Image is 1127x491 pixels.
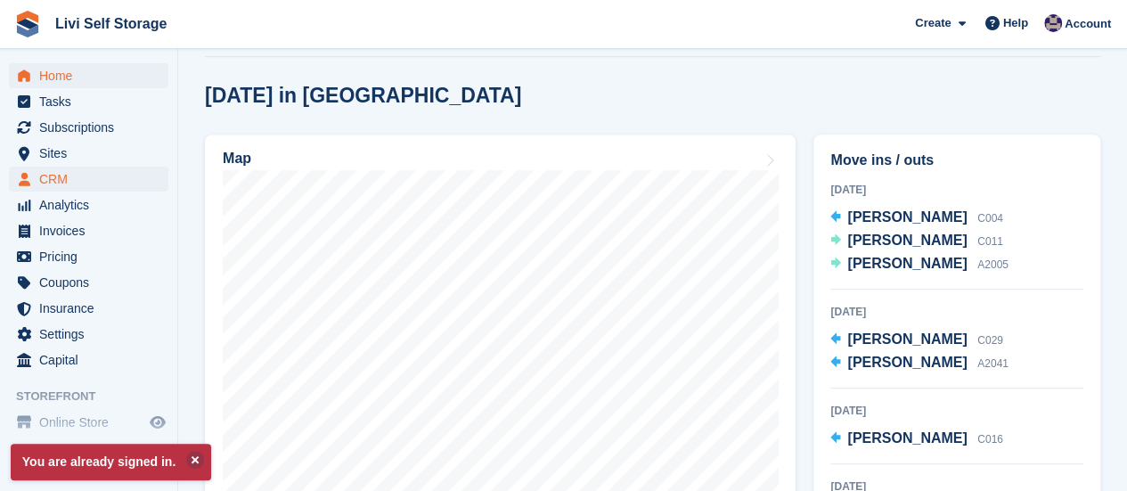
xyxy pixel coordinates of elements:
span: [PERSON_NAME] [847,209,967,225]
span: [PERSON_NAME] [847,331,967,347]
span: C016 [977,433,1003,446]
span: Settings [39,322,146,347]
h2: [DATE] in [GEOGRAPHIC_DATA] [205,84,521,108]
span: Create [915,14,951,32]
a: menu [9,270,168,295]
span: Coupons [39,270,146,295]
a: Livi Self Storage [48,9,174,38]
span: Home [39,63,146,88]
img: Jim [1044,14,1062,32]
span: Capital [39,348,146,372]
span: A2041 [977,357,1009,370]
a: menu [9,63,168,88]
h2: Map [223,151,251,167]
span: CRM [39,167,146,192]
a: [PERSON_NAME] A2041 [830,352,1008,375]
a: menu [9,115,168,140]
span: C011 [977,235,1003,248]
span: Pricing [39,244,146,269]
span: Online Store [39,410,146,435]
span: [PERSON_NAME] [847,430,967,446]
span: Invoices [39,218,146,243]
a: [PERSON_NAME] C011 [830,230,1002,253]
span: Help [1003,14,1028,32]
a: [PERSON_NAME] A2005 [830,253,1008,276]
span: Analytics [39,192,146,217]
div: [DATE] [830,182,1083,198]
a: menu [9,410,168,435]
p: You are already signed in. [11,444,211,480]
a: menu [9,218,168,243]
span: C029 [977,334,1003,347]
span: C004 [977,212,1003,225]
span: [PERSON_NAME] [847,256,967,271]
a: menu [9,348,168,372]
span: Tasks [39,89,146,114]
a: menu [9,89,168,114]
span: [PERSON_NAME] [847,233,967,248]
span: Storefront [16,388,177,405]
span: Insurance [39,296,146,321]
span: A2005 [977,258,1009,271]
a: menu [9,244,168,269]
span: Account [1065,15,1111,33]
div: [DATE] [830,403,1083,419]
span: [PERSON_NAME] [847,355,967,370]
a: menu [9,192,168,217]
a: menu [9,296,168,321]
span: Sites [39,141,146,166]
a: [PERSON_NAME] C004 [830,207,1002,230]
a: menu [9,322,168,347]
img: stora-icon-8386f47178a22dfd0bd8f6a31ec36ba5ce8667c1dd55bd0f319d3a0aa187defe.svg [14,11,41,37]
a: menu [9,167,168,192]
h2: Move ins / outs [830,150,1083,171]
span: Subscriptions [39,115,146,140]
a: Preview store [147,412,168,433]
a: [PERSON_NAME] C029 [830,329,1002,352]
div: [DATE] [830,304,1083,320]
a: [PERSON_NAME] C016 [830,428,1002,451]
a: menu [9,141,168,166]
